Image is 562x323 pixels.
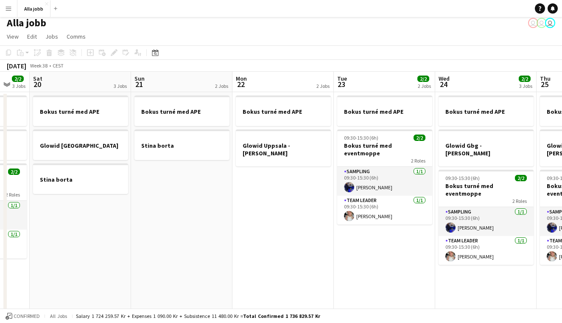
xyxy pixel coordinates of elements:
app-card-role: Team Leader1/109:30-15:30 (6h)[PERSON_NAME] [439,236,534,265]
app-job-card: Bokus turné med APE [439,95,534,126]
h3: Bokus turné med APE [337,108,432,115]
span: All jobs [48,313,69,319]
app-job-card: Bokus turné med APE [33,95,128,126]
h3: Glowid Gbg - [PERSON_NAME] [439,142,534,157]
span: Total Confirmed 1 736 829.57 kr [243,313,320,319]
app-card-role: Sampling1/109:30-15:30 (6h)[PERSON_NAME] [439,207,534,236]
span: Edit [27,33,37,40]
h3: Bokus turné med eventmoppe [337,142,432,157]
span: 24 [437,79,450,89]
a: Jobs [42,31,62,42]
button: Confirmed [4,312,41,321]
h3: Bokus turné med APE [134,108,229,115]
h3: Bokus turné med APE [33,108,128,115]
span: Jobs [45,33,58,40]
div: 2 Jobs [316,83,330,89]
app-job-card: Bokus turné med APE [236,95,331,126]
span: 2/2 [515,175,527,181]
span: View [7,33,19,40]
span: Mon [236,75,247,82]
div: 3 Jobs [12,83,25,89]
h3: Glowid Uppsala - [PERSON_NAME] [236,142,331,157]
span: 23 [336,79,347,89]
app-job-card: Bokus turné med APE [337,95,432,126]
div: CEST [53,62,64,69]
span: Sun [134,75,145,82]
app-job-card: 09:30-15:30 (6h)2/2Bokus turné med eventmoppe2 RolesSampling1/109:30-15:30 (6h)[PERSON_NAME]Team ... [439,170,534,265]
span: 09:30-15:30 (6h) [445,175,480,181]
div: 2 Jobs [215,83,228,89]
app-job-card: Glowid [GEOGRAPHIC_DATA] [33,129,128,160]
div: [DATE] [7,62,26,70]
span: 2/2 [417,76,429,82]
app-job-card: Glowid Gbg - [PERSON_NAME] [439,129,534,166]
h3: Bokus turné med APE [439,108,534,115]
span: Week 38 [28,62,49,69]
app-job-card: Stina borta [33,163,128,194]
span: 22 [235,79,247,89]
h3: Stina borta [33,176,128,183]
a: Comms [63,31,89,42]
span: Wed [439,75,450,82]
app-user-avatar: August Löfgren [537,18,547,28]
a: Edit [24,31,40,42]
span: Confirmed [14,313,40,319]
span: 2/2 [12,76,24,82]
div: 3 Jobs [519,83,532,89]
app-card-role: Sampling1/109:30-15:30 (6h)[PERSON_NAME] [337,167,432,196]
span: 2 Roles [6,191,20,198]
span: 2 Roles [411,157,425,164]
span: 2 Roles [512,198,527,204]
app-user-avatar: Stina Dahl [545,18,555,28]
span: 2/2 [414,135,425,141]
span: Tue [337,75,347,82]
h3: Bokus turné med APE [236,108,331,115]
span: 25 [539,79,551,89]
h3: Bokus turné med eventmoppe [439,182,534,197]
span: 2/2 [519,76,531,82]
span: 20 [32,79,42,89]
div: 3 Jobs [114,83,127,89]
span: Comms [67,33,86,40]
div: Salary 1 724 259.57 kr + Expenses 1 090.00 kr + Subsistence 11 480.00 kr = [76,313,320,319]
app-job-card: Glowid Uppsala - [PERSON_NAME] [236,129,331,166]
a: View [3,31,22,42]
span: 2/2 [8,169,20,175]
h1: Alla jobb [7,17,46,29]
app-job-card: 09:30-15:30 (6h)2/2Bokus turné med eventmoppe2 RolesSampling1/109:30-15:30 (6h)[PERSON_NAME]Team ... [337,129,432,225]
span: Sat [33,75,42,82]
app-job-card: Stina borta [134,129,229,160]
span: 21 [133,79,145,89]
app-job-card: Bokus turné med APE [134,95,229,126]
h3: Stina borta [134,142,229,149]
button: Alla jobb [17,0,50,17]
h3: Glowid [GEOGRAPHIC_DATA] [33,142,128,149]
span: 09:30-15:30 (6h) [344,135,378,141]
span: Thu [540,75,551,82]
div: 2 Jobs [418,83,431,89]
app-user-avatar: Emil Hasselberg [528,18,538,28]
app-card-role: Team Leader1/109:30-15:30 (6h)[PERSON_NAME] [337,196,432,225]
